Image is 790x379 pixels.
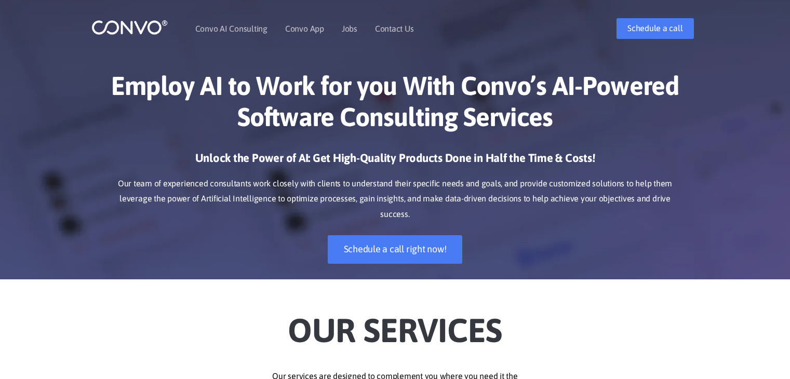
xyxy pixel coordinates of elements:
[375,24,414,33] a: Contact Us
[195,24,267,33] a: Convo AI Consulting
[107,295,684,353] h2: Our Services
[91,19,168,35] img: logo_1.png
[342,24,357,33] a: Jobs
[107,151,684,173] h3: Unlock the Power of AI: Get High-Quality Products Done in Half the Time & Costs!
[285,24,324,33] a: Convo App
[107,176,684,223] p: Our team of experienced consultants work closely with clients to understand their specific needs ...
[328,235,463,264] a: Schedule a call right now!
[617,18,693,39] a: Schedule a call
[107,70,684,140] h1: Employ AI to Work for you With Convo’s AI-Powered Software Consulting Services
